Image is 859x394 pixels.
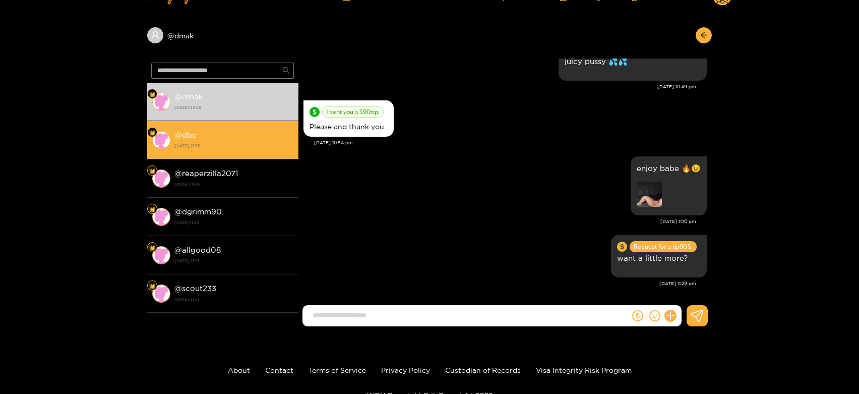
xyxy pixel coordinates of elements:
div: Sep. 16, 11:10 pm [631,156,707,215]
strong: @ reaperzilla2071 [174,169,238,178]
strong: [DATE] 14:08 [174,180,293,189]
img: Fan Level [149,130,155,136]
div: [DATE] 10:49 pm [303,83,696,90]
span: search [282,67,290,75]
a: Contact [265,366,293,374]
a: About [228,366,250,374]
strong: [DATE] 23:29 [174,103,293,112]
img: conversation [152,285,170,303]
span: Request for a tip 90 $. [630,241,697,252]
button: arrow-left [696,27,712,43]
strong: [DATE] 21:31 [174,295,293,304]
span: smile [649,310,660,321]
p: enjoy babe 🔥😉 [637,162,701,174]
span: user [151,31,160,40]
img: conversation [152,208,170,226]
button: search [278,63,294,79]
strong: @ scout233 [174,284,216,293]
span: dollar-circle [617,242,627,252]
strong: [DATE] 21:55 [174,141,293,150]
strong: @ dbc [174,131,197,139]
div: [DATE] 11:29 pm [303,280,696,287]
img: Fan Level [149,168,155,174]
img: conversation [152,93,170,111]
img: Fan Level [149,91,155,97]
a: Privacy Policy [381,366,430,374]
span: dollar-circle [310,107,320,117]
strong: @ dgrimm90 [174,207,222,216]
strong: [DATE] 11:22 [174,218,293,227]
a: Visa Integrity Risk Program [536,366,632,374]
img: Fan Level [149,206,155,212]
img: preview [637,182,662,207]
p: want a little more? [617,252,701,264]
div: Sep. 16, 11:29 pm [611,235,707,277]
div: @dmak [147,27,298,43]
img: conversation [152,246,170,264]
div: [DATE] 10:54 pm [314,139,707,146]
img: Fan Level [149,245,155,251]
div: [DATE] 11:10 pm [303,218,696,225]
div: Please and thank you [310,123,388,131]
img: conversation [152,131,170,149]
span: dollar [632,310,643,321]
div: Sep. 16, 10:54 pm [303,100,394,137]
a: Terms of Service [309,366,366,374]
strong: [DATE] 21:31 [174,256,293,265]
span: arrow-left [700,31,708,40]
button: dollar [630,308,645,323]
img: Fan Level [149,283,155,289]
strong: @ dmak [174,92,203,101]
a: Custodian of Records [445,366,521,374]
span: I sent you a $ 90 tip. [322,106,384,118]
strong: @ allgood08 [174,246,221,254]
img: conversation [152,170,170,188]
